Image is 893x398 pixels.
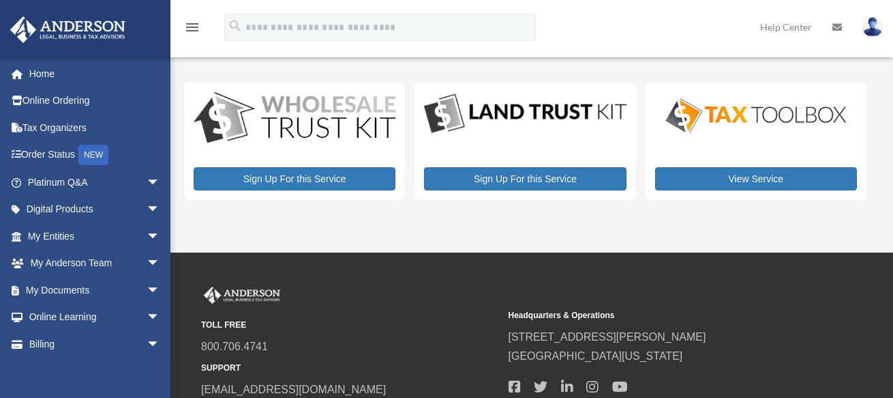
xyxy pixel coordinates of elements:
[147,223,174,251] span: arrow_drop_down
[201,361,499,375] small: SUPPORT
[509,331,706,343] a: [STREET_ADDRESS][PERSON_NAME]
[10,87,181,115] a: Online Ordering
[78,145,108,165] div: NEW
[201,287,283,304] img: Anderson Advisors Platinum Portal
[10,114,181,141] a: Tax Organizers
[201,384,386,395] a: [EMAIL_ADDRESS][DOMAIN_NAME]
[147,304,174,332] span: arrow_drop_down
[147,276,174,304] span: arrow_drop_down
[862,17,883,37] img: User Pic
[10,169,181,196] a: Platinum Q&Aarrow_drop_down
[147,169,174,197] span: arrow_drop_down
[10,60,181,87] a: Home
[147,250,174,278] span: arrow_drop_down
[424,167,626,190] a: Sign Up For this Service
[509,350,683,362] a: [GEOGRAPHIC_DATA][US_STATE]
[201,341,268,352] a: 800.706.4741
[184,19,200,35] i: menu
[10,141,181,169] a: Order StatusNEW
[10,330,181,358] a: Billingarrow_drop_down
[509,309,806,323] small: Headquarters & Operations
[424,92,626,136] img: LandTrust_lgo-1.jpg
[655,167,857,190] a: View Service
[10,304,181,331] a: Online Learningarrow_drop_down
[194,167,395,190] a: Sign Up For this Service
[147,330,174,358] span: arrow_drop_down
[10,276,181,304] a: My Documentsarrow_drop_down
[194,92,395,145] img: WS-Trust-Kit-lgo-1.jpg
[184,24,200,35] a: menu
[228,18,243,33] i: search
[10,196,174,223] a: Digital Productsarrow_drop_down
[10,223,181,250] a: My Entitiesarrow_drop_down
[10,250,181,277] a: My Anderson Teamarrow_drop_down
[147,196,174,224] span: arrow_drop_down
[6,16,130,43] img: Anderson Advisors Platinum Portal
[201,318,499,332] small: TOLL FREE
